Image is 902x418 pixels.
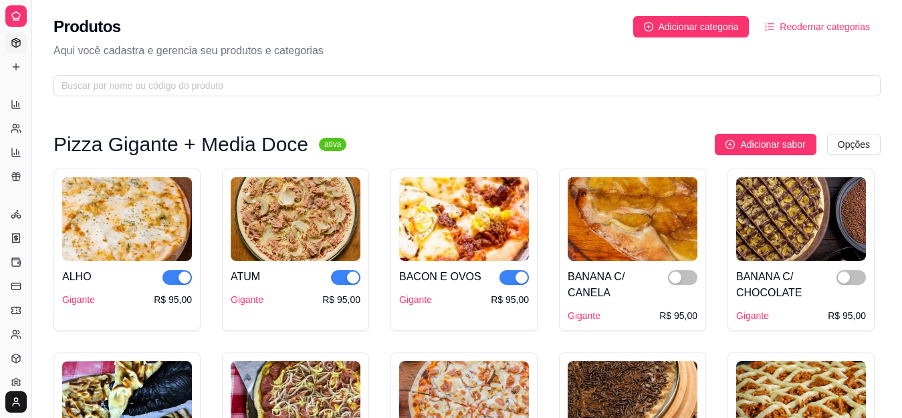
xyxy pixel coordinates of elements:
div: R$ 95,00 [322,293,360,306]
p: Aqui você cadastra e gerencia seu produtos e categorias [53,43,881,59]
div: ALHO [62,269,92,285]
button: Adicionar categoria [633,16,750,37]
span: Adicionar sabor [740,137,805,152]
h3: Pizza Gigante + Media Doce [53,136,308,152]
img: product-image [231,177,360,261]
div: ATUM [231,269,260,285]
span: ordered-list [765,22,774,31]
div: Gigante [231,293,263,306]
span: Reodernar categorias [780,19,870,34]
div: BANANA C/ CANELA [568,269,668,301]
div: R$ 95,00 [828,309,866,322]
sup: ativa [319,138,346,151]
img: product-image [736,177,866,261]
button: Reodernar categorias [754,16,881,37]
div: Gigante [568,309,600,322]
img: product-image [62,177,192,261]
div: BANANA C/ CHOCOLATE [736,269,836,301]
span: Adicionar categoria [659,19,739,34]
div: R$ 95,00 [491,293,529,306]
h2: Produtos [53,16,121,37]
img: product-image [399,177,529,261]
div: Gigante [399,293,432,306]
button: Opções [827,134,881,155]
div: BACON E OVOS [399,269,481,285]
div: R$ 95,00 [659,309,697,322]
span: Opções [838,137,870,152]
div: Gigante [62,293,95,306]
img: product-image [568,177,697,261]
span: plus-circle [644,22,653,31]
span: plus-circle [725,140,735,149]
button: Adicionar sabor [715,134,816,155]
input: Buscar por nome ou código do produto [62,78,862,93]
div: R$ 95,00 [154,293,192,306]
div: Gigante [736,309,769,322]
